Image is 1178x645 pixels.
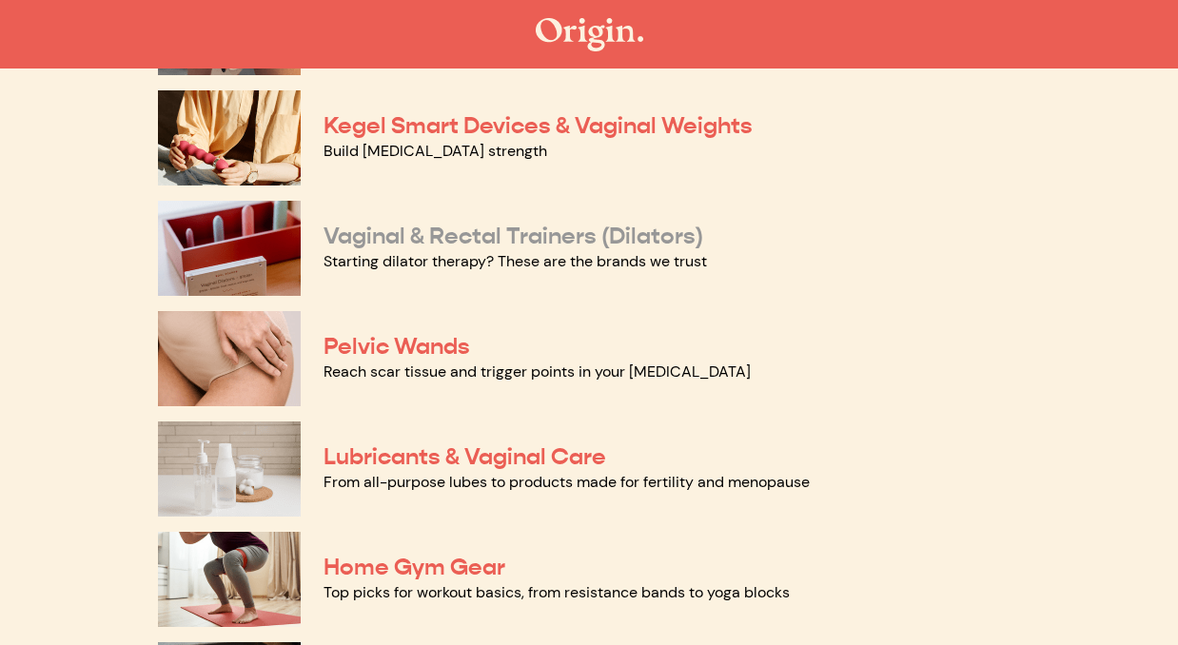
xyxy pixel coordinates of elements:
a: Lubricants & Vaginal Care [324,442,606,471]
a: Build [MEDICAL_DATA] strength [324,141,547,161]
a: Kegel Smart Devices & Vaginal Weights [324,111,753,140]
a: Vaginal & Rectal Trainers (Dilators) [324,222,703,250]
img: Kegel Smart Devices & Vaginal Weights [158,90,301,186]
a: Reach scar tissue and trigger points in your [MEDICAL_DATA] [324,362,751,381]
a: Top picks for workout basics, from resistance bands to yoga blocks [324,582,790,602]
img: Home Gym Gear [158,532,301,627]
img: Vaginal & Rectal Trainers (Dilators) [158,201,301,296]
a: Home Gym Gear [324,553,505,581]
img: The Origin Shop [536,18,643,51]
a: From all-purpose lubes to products made for fertility and menopause [324,472,810,492]
img: Lubricants & Vaginal Care [158,421,301,517]
a: Pelvic Wands [324,332,470,361]
img: Pelvic Wands [158,311,301,406]
a: Starting dilator therapy? These are the brands we trust [324,251,707,271]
